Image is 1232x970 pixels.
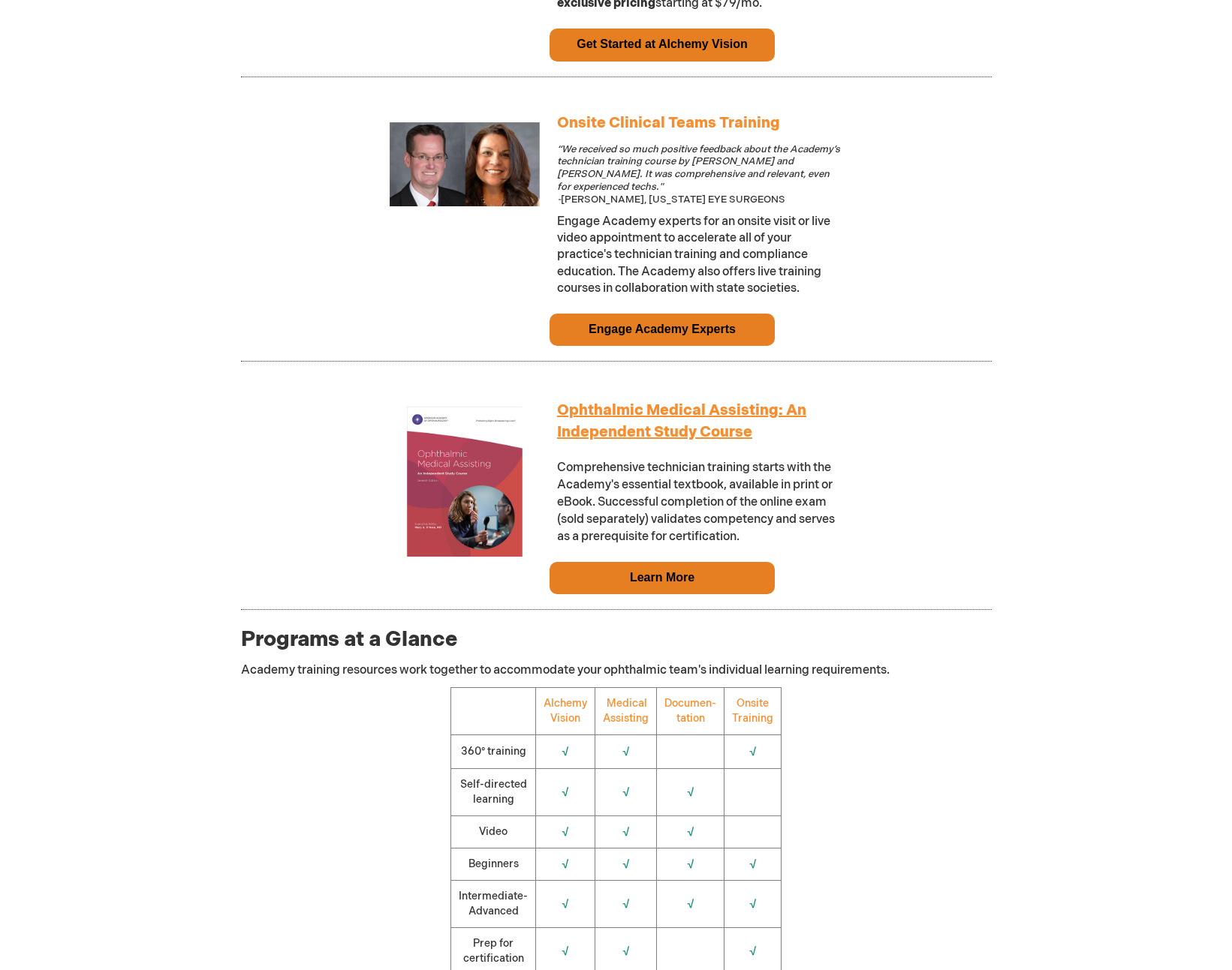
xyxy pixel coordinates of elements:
[557,143,840,206] em: “We received so much positive feedback about the Academy’s technician training course by [PERSON_...
[241,627,457,652] span: Programs at a Glance
[749,745,757,758] span: √
[390,407,540,557] img: Ophthalmic Medical Assisting: An Independent Study Course
[390,197,540,209] a: Onsite Training and Private Consulting
[562,897,569,910] span: √
[687,785,694,798] span: √
[557,143,840,206] span: [PERSON_NAME], [US_STATE] EYE SURGEONS
[622,745,630,758] span: √
[622,944,630,957] span: √
[562,785,569,798] span: √
[451,848,536,881] td: Beginners
[577,38,748,50] a: Get Started at Alchemy Vision
[603,697,649,725] a: Medical Assisting
[664,697,716,725] a: Documen-tation
[687,825,694,838] span: √
[562,745,569,758] span: √
[451,735,536,769] td: 360° training
[622,785,630,798] span: √
[557,461,835,543] span: Comprehensive technician training starts with the Academy's essential textbook, available in prin...
[557,114,780,132] a: Onsite Clinical Teams Training
[241,663,890,677] span: Academy training resources work together to accommodate your ophthalmic team's individual learnin...
[390,547,540,560] a: Ophthalmic Medical Assisting: An Independent Study Course
[451,881,536,928] td: Intermediate-Advanced
[749,897,757,910] span: √
[562,825,569,838] span: √
[451,769,536,816] td: Self-directed learning
[622,825,630,838] span: √
[562,944,569,957] span: √
[687,857,694,870] span: √
[687,897,694,910] span: √
[451,816,536,848] td: Video
[630,571,694,584] a: Learn More
[557,401,806,441] a: Ophthalmic Medical Assisting: An Independent Study Course
[589,323,736,335] a: Engage Academy Experts
[544,697,587,725] a: Alchemy Vision
[622,857,630,870] span: √
[732,697,773,725] a: Onsite Training
[749,944,757,957] span: √
[622,897,630,910] span: √
[562,857,569,870] span: √
[390,122,540,207] img: Onsite Training and Private Consulting
[557,215,830,296] span: Engage Academy experts for an onsite visit or live video appointment to accelerate all of your pr...
[749,857,757,870] span: √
